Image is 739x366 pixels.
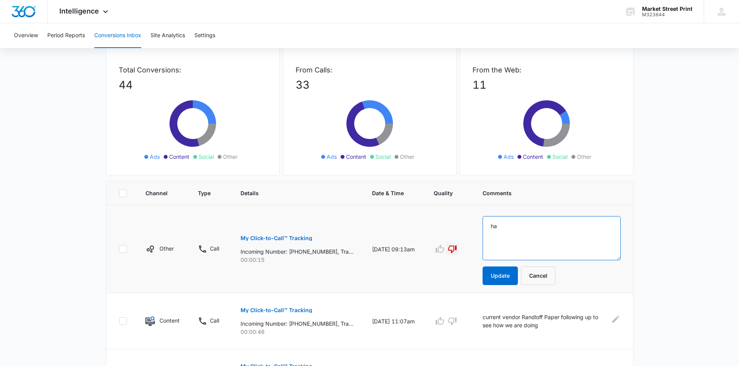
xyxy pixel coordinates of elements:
span: Ads [504,153,514,161]
textarea: hang up [483,216,620,260]
p: Call [210,316,219,325]
td: [DATE] 11:07am [363,293,424,349]
p: Incoming Number: [PHONE_NUMBER], Tracking Number: [PHONE_NUMBER], Ring To: [PHONE_NUMBER], Caller... [241,247,353,256]
span: Content [523,153,543,161]
button: Overview [14,23,38,48]
p: 33 [296,77,444,93]
span: Ads [327,153,337,161]
p: 44 [119,77,267,93]
span: Social [199,153,214,161]
div: account name [642,6,692,12]
p: Other [159,244,174,253]
span: Content [169,153,189,161]
span: Details [241,189,342,197]
p: From the Web: [472,65,621,75]
p: My Click-to-Call™ Tracking [241,235,312,241]
span: Comments [483,189,609,197]
span: Other [223,153,237,161]
span: Social [552,153,568,161]
p: 00:00:46 [241,328,353,336]
p: 00:00:15 [241,256,353,264]
button: Cancel [521,266,556,285]
span: Quality [434,189,453,197]
button: Conversions Inbox [94,23,141,48]
span: Other [400,153,414,161]
p: Content [159,316,179,325]
span: Channel [145,189,168,197]
span: Date & Time [372,189,404,197]
span: Other [577,153,591,161]
button: Settings [194,23,215,48]
span: Content [346,153,366,161]
p: current vendor Randloff Paper following up to see how we are doing [483,313,606,329]
span: Social [376,153,391,161]
p: Total Conversions: [119,65,267,75]
button: Period Reports [47,23,85,48]
div: account id [642,12,692,17]
button: Edit Comments [611,313,620,325]
button: My Click-to-Call™ Tracking [241,229,312,247]
td: [DATE] 09:13am [363,205,424,293]
p: Incoming Number: [PHONE_NUMBER], Tracking Number: [PHONE_NUMBER], Ring To: [PHONE_NUMBER], Caller... [241,320,353,328]
p: From Calls: [296,65,444,75]
button: Site Analytics [151,23,185,48]
p: 11 [472,77,621,93]
span: Ads [150,153,160,161]
p: My Click-to-Call™ Tracking [241,308,312,313]
span: Type [198,189,211,197]
button: My Click-to-Call™ Tracking [241,301,312,320]
span: Intelligence [59,7,99,15]
button: Update [483,266,518,285]
p: Call [210,244,219,253]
